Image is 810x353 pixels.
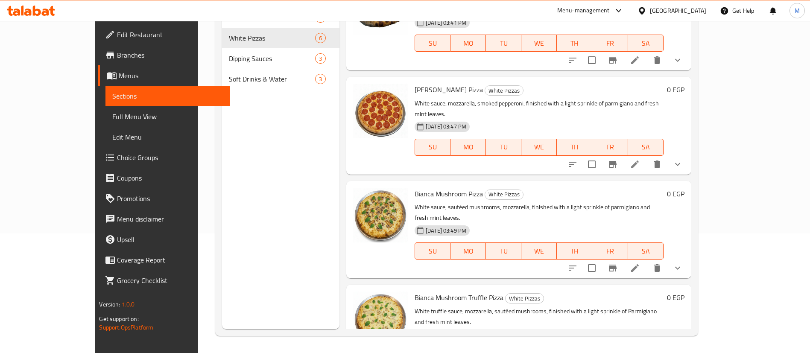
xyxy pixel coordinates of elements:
[557,242,592,260] button: TH
[418,37,447,50] span: SU
[117,50,223,60] span: Branches
[506,294,544,303] span: White Pizzas
[98,45,230,65] a: Branches
[647,154,667,175] button: delete
[454,245,482,257] span: MO
[562,50,583,70] button: sort-choices
[415,202,664,223] p: White sauce, sautéed mushrooms, mozzarella, finished with a light sprinkle of parmigiano and fres...
[521,242,557,260] button: WE
[98,168,230,188] a: Coupons
[112,132,223,142] span: Edit Menu
[485,190,523,200] div: White Pizzas
[795,6,800,15] span: M
[418,141,447,153] span: SU
[229,74,315,84] span: Soft Drinks & Water
[99,322,153,333] a: Support.OpsPlatform
[99,299,120,310] span: Version:
[596,141,624,153] span: FR
[673,159,683,169] svg: Show Choices
[596,245,624,257] span: FR
[117,234,223,245] span: Upsell
[229,53,315,64] div: Dipping Sauces
[105,127,230,147] a: Edit Menu
[222,48,339,69] div: Dipping Sauces3
[632,37,660,50] span: SA
[647,258,667,278] button: delete
[117,255,223,265] span: Coverage Report
[650,6,706,15] div: [GEOGRAPHIC_DATA]
[315,74,326,84] div: items
[505,293,544,303] div: White Pizzas
[557,35,592,52] button: TH
[485,85,523,96] div: White Pizzas
[557,139,592,156] button: TH
[99,313,138,324] span: Get support on:
[105,106,230,127] a: Full Menu View
[667,50,688,70] button: show more
[632,141,660,153] span: SA
[353,188,408,242] img: Bianca Mushroom Pizza
[583,155,601,173] span: Select to update
[98,147,230,168] a: Choice Groups
[592,139,628,156] button: FR
[628,139,664,156] button: SA
[117,152,223,163] span: Choice Groups
[415,187,483,200] span: Bianca Mushroom Pizza
[667,188,684,200] h6: 0 EGP
[117,29,223,40] span: Edit Restaurant
[628,35,664,52] button: SA
[122,299,135,310] span: 1.0.0
[486,139,521,156] button: TU
[521,139,557,156] button: WE
[98,209,230,229] a: Menu disclaimer
[117,214,223,224] span: Menu disclaimer
[353,292,408,346] img: Bianca Mushroom Truffle Pizza
[415,35,450,52] button: SU
[315,53,326,64] div: items
[557,6,610,16] div: Menu-management
[112,91,223,101] span: Sections
[485,190,523,199] span: White Pizzas
[673,55,683,65] svg: Show Choices
[315,33,326,43] div: items
[450,35,486,52] button: MO
[222,28,339,48] div: White Pizzas6
[415,306,664,327] p: White truffle sauce, mozzarella, sautéed mushrooms, finished with a light sprinkle of Parmigiano ...
[117,173,223,183] span: Coupons
[222,4,339,93] nav: Menu sections
[583,259,601,277] span: Select to update
[415,291,503,304] span: Bianca Mushroom Truffle Pizza
[667,258,688,278] button: show more
[316,55,325,63] span: 3
[117,193,223,204] span: Promotions
[486,35,521,52] button: TU
[229,33,315,43] span: White Pizzas
[117,275,223,286] span: Grocery Checklist
[525,245,553,257] span: WE
[98,65,230,86] a: Menus
[489,245,518,257] span: TU
[353,84,408,138] img: Bianca Pepperoni Pizza
[415,139,450,156] button: SU
[628,242,664,260] button: SA
[596,37,624,50] span: FR
[316,75,325,83] span: 3
[632,245,660,257] span: SA
[485,86,523,96] span: White Pizzas
[98,229,230,250] a: Upsell
[454,141,482,153] span: MO
[560,37,589,50] span: TH
[521,35,557,52] button: WE
[98,250,230,270] a: Coverage Report
[418,245,447,257] span: SU
[525,141,553,153] span: WE
[560,141,589,153] span: TH
[630,55,640,65] a: Edit menu item
[647,50,667,70] button: delete
[630,263,640,273] a: Edit menu item
[450,139,486,156] button: MO
[98,24,230,45] a: Edit Restaurant
[454,37,482,50] span: MO
[119,70,223,81] span: Menus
